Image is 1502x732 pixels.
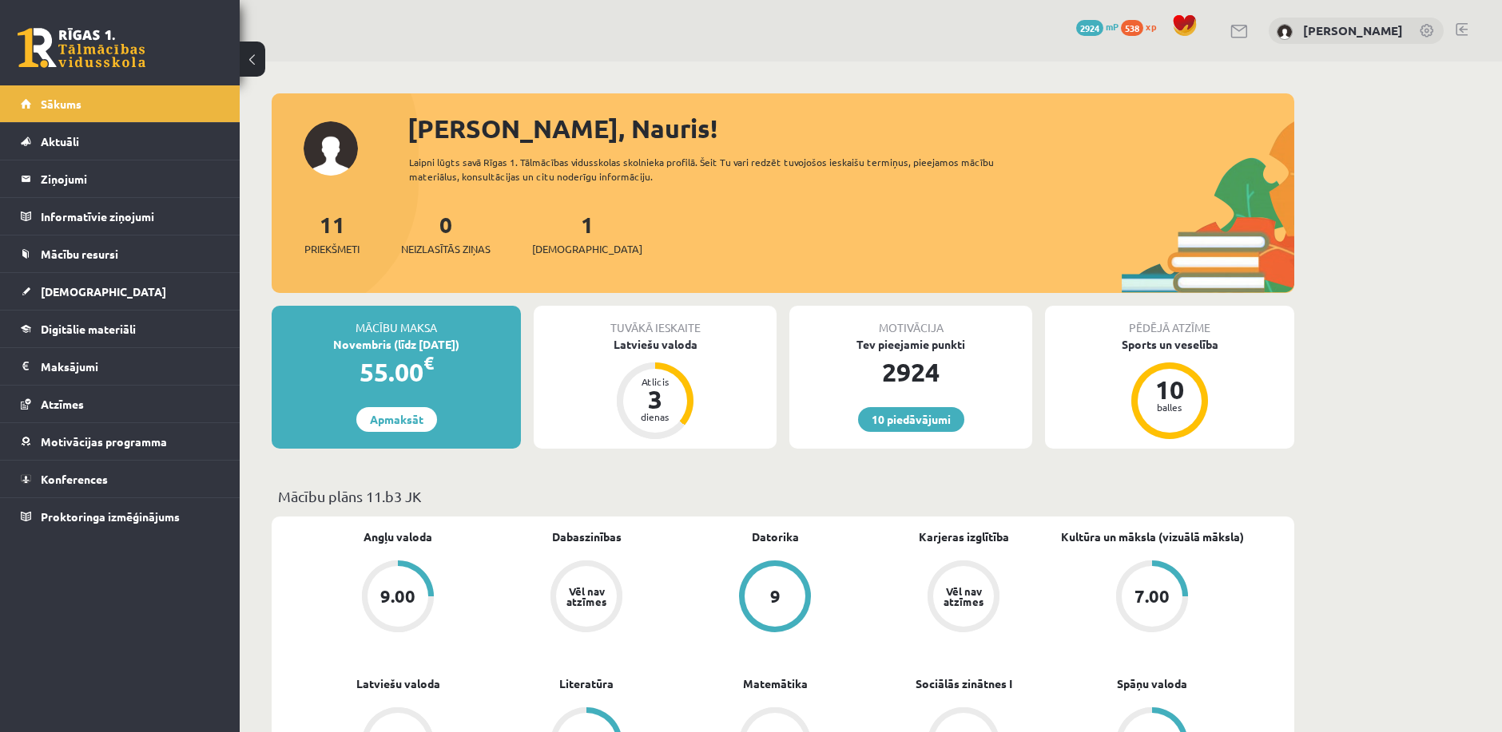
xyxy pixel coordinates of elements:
div: Laipni lūgts savā Rīgas 1. Tālmācības vidusskolas skolnieka profilā. Šeit Tu vari redzēt tuvojošo... [409,155,1023,184]
span: Mācību resursi [41,247,118,261]
a: 538 xp [1121,20,1164,33]
span: Neizlasītās ziņas [401,241,491,257]
div: 10 [1146,377,1194,402]
span: Proktoringa izmēģinājums [41,509,180,524]
a: [PERSON_NAME] [1303,22,1403,38]
span: Atzīmes [41,397,84,411]
div: Sports un veselība [1045,336,1294,353]
div: 55.00 [272,353,521,391]
a: 9 [681,560,869,635]
a: 2924 mP [1076,20,1119,33]
a: Literatūra [559,675,614,692]
div: Vēl nav atzīmes [941,586,986,607]
a: Maksājumi [21,348,220,385]
span: Sākums [41,97,81,111]
legend: Informatīvie ziņojumi [41,198,220,235]
div: Tev pieejamie punkti [789,336,1032,353]
span: Digitālie materiāli [41,322,136,336]
a: Sociālās zinātnes I [916,675,1012,692]
a: Karjeras izglītība [919,528,1009,545]
span: xp [1146,20,1156,33]
span: [DEMOGRAPHIC_DATA] [532,241,642,257]
div: Vēl nav atzīmes [564,586,609,607]
a: Informatīvie ziņojumi [21,198,220,235]
a: 10 piedāvājumi [858,407,964,432]
a: Sports un veselība 10 balles [1045,336,1294,441]
a: 0Neizlasītās ziņas [401,210,491,257]
a: Ziņojumi [21,160,220,197]
div: Mācību maksa [272,306,521,336]
a: Motivācijas programma [21,423,220,460]
div: 2924 [789,353,1032,391]
div: balles [1146,402,1194,412]
a: [DEMOGRAPHIC_DATA] [21,273,220,310]
div: Atlicis [631,377,679,386]
a: 11Priekšmeti [304,210,360,257]
a: Kultūra un māksla (vizuālā māksla) [1061,528,1244,545]
div: Pēdējā atzīme [1045,306,1294,336]
span: mP [1106,20,1119,33]
a: 7.00 [1058,560,1246,635]
a: Spāņu valoda [1117,675,1187,692]
span: Priekšmeti [304,241,360,257]
span: Konferences [41,472,108,486]
a: Aktuāli [21,123,220,160]
span: 538 [1121,20,1143,36]
a: Vēl nav atzīmes [869,560,1058,635]
div: 7.00 [1134,588,1170,605]
div: Motivācija [789,306,1032,336]
a: Proktoringa izmēģinājums [21,498,220,535]
span: 2924 [1076,20,1103,36]
a: Apmaksāt [356,407,437,432]
div: [PERSON_NAME], Nauris! [407,109,1294,148]
div: Novembris (līdz [DATE]) [272,336,521,353]
a: Angļu valoda [364,528,432,545]
a: Rīgas 1. Tālmācības vidusskola [18,28,145,68]
p: Mācību plāns 11.b3 JK [278,485,1288,507]
legend: Ziņojumi [41,160,220,197]
a: Datorika [752,528,799,545]
span: € [423,351,434,374]
img: Nauris Vakermanis [1277,24,1293,40]
a: 9.00 [304,560,492,635]
div: dienas [631,412,679,421]
a: Digitālie materiāli [21,311,220,347]
div: 9 [770,588,781,605]
a: Vēl nav atzīmes [492,560,681,635]
a: Konferences [21,461,220,497]
a: Dabaszinības [552,528,622,545]
span: Aktuāli [41,134,79,148]
a: Latviešu valoda [356,675,440,692]
span: [DEMOGRAPHIC_DATA] [41,284,166,299]
span: Motivācijas programma [41,434,167,449]
a: Sākums [21,85,220,122]
div: Latviešu valoda [534,336,777,353]
a: Latviešu valoda Atlicis 3 dienas [534,336,777,441]
div: 9.00 [380,588,415,605]
a: 1[DEMOGRAPHIC_DATA] [532,210,642,257]
a: Mācību resursi [21,235,220,272]
div: 3 [631,386,679,412]
a: Atzīmes [21,386,220,422]
a: Matemātika [743,675,808,692]
legend: Maksājumi [41,348,220,385]
div: Tuvākā ieskaite [534,306,777,336]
